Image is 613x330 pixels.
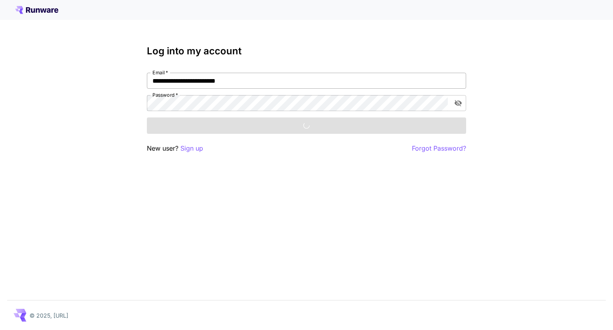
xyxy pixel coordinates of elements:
[147,46,466,57] h3: Log into my account
[451,96,465,110] button: toggle password visibility
[152,91,178,98] label: Password
[30,311,68,320] p: © 2025, [URL]
[180,143,203,153] button: Sign up
[412,143,466,153] button: Forgot Password?
[147,143,203,153] p: New user?
[152,69,168,76] label: Email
